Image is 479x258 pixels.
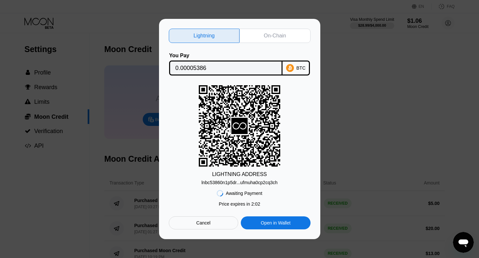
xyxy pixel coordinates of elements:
div: Awaiting Payment [226,191,262,196]
div: Price expires in [219,201,260,207]
div: Open in Wallet [241,216,310,229]
div: Lightning [169,29,240,43]
span: 2 : 02 [251,201,260,207]
div: BTC [297,65,306,71]
div: On-Chain [239,29,311,43]
div: You PayBTC [169,53,311,75]
div: lnbc53860n1p5dr...ufmuha0cp2cq3ch [201,177,278,185]
div: LIGHTNING ADDRESS [212,171,267,177]
div: Cancel [196,220,210,226]
iframe: Button to launch messaging window [453,232,474,253]
div: You Pay [169,53,283,59]
div: lnbc53860n1p5dr...ufmuha0cp2cq3ch [201,180,278,185]
div: Cancel [169,216,238,229]
div: On-Chain [264,33,286,39]
div: Lightning [194,33,215,39]
div: Open in Wallet [261,220,290,226]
